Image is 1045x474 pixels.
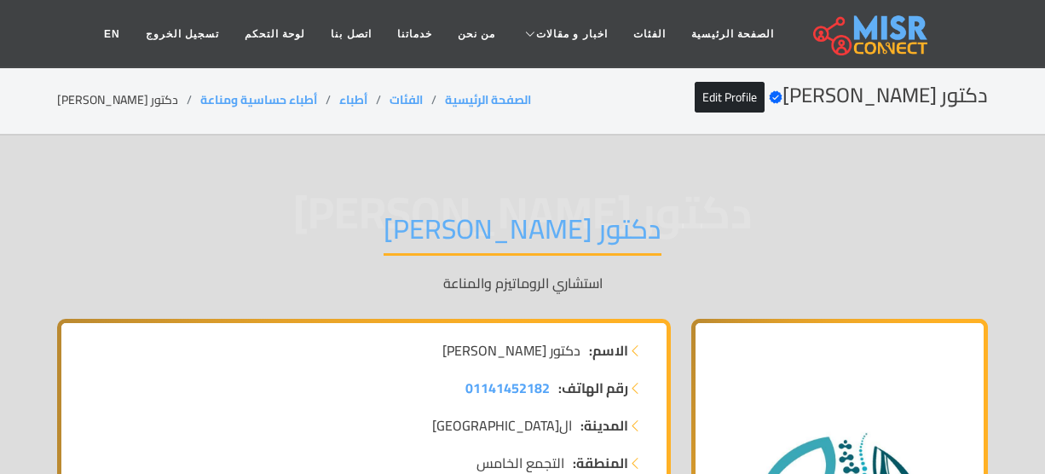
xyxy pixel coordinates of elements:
[133,18,232,50] a: تسجيل الخروج
[91,18,133,50] a: EN
[442,340,580,361] span: دكتور [PERSON_NAME]
[695,82,765,113] a: Edit Profile
[573,453,628,473] strong: المنطقة:
[813,13,927,55] img: main.misr_connect
[769,90,782,104] svg: Verified account
[384,18,445,50] a: خدماتنا
[580,415,628,436] strong: المدينة:
[621,18,678,50] a: الفئات
[232,18,318,50] a: لوحة التحكم
[318,18,384,50] a: اتصل بنا
[57,91,200,109] li: دكتور [PERSON_NAME]
[695,84,988,108] h2: دكتور [PERSON_NAME]
[384,212,661,256] h1: دكتور [PERSON_NAME]
[508,18,621,50] a: اخبار و مقالات
[476,453,564,473] span: التجمع الخامس
[445,89,531,111] a: الصفحة الرئيسية
[465,375,550,401] span: 01141452182
[432,415,572,436] span: ال[GEOGRAPHIC_DATA]
[200,89,317,111] a: أطباء حساسية ومناعة
[339,89,367,111] a: أطباء
[536,26,608,42] span: اخبار و مقالات
[445,18,508,50] a: من نحن
[589,340,628,361] strong: الاسم:
[465,378,550,398] a: 01141452182
[678,18,787,50] a: الصفحة الرئيسية
[57,273,988,293] p: استشاري الروماتيزم والمناعة
[558,378,628,398] strong: رقم الهاتف:
[390,89,423,111] a: الفئات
